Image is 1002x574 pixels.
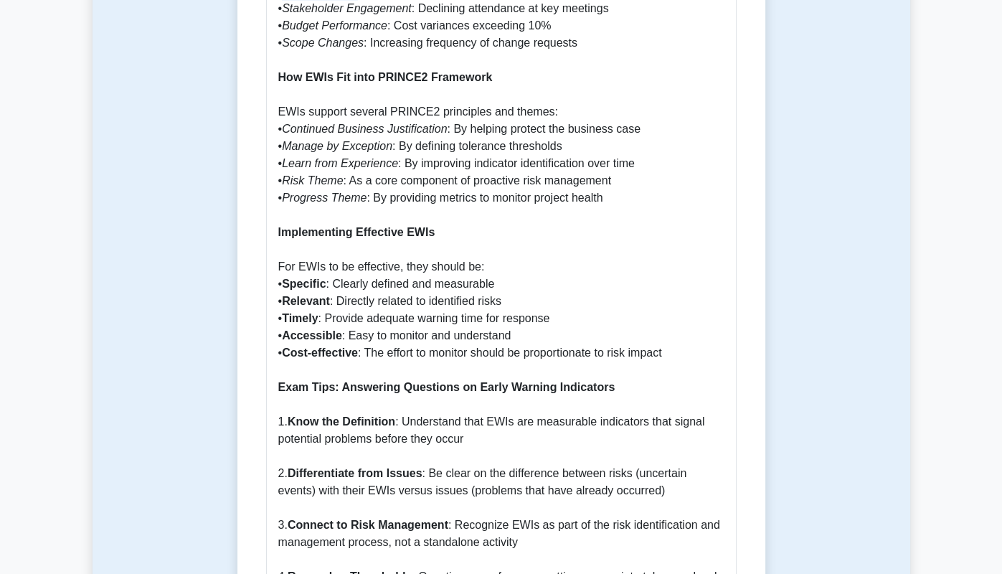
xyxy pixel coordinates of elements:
[278,71,493,83] b: How EWIs Fit into PRINCE2 Framework
[282,157,398,169] i: Learn from Experience
[288,415,395,428] b: Know the Definition
[288,467,422,479] b: Differentiate from Issues
[282,37,364,49] i: Scope Changes
[278,381,615,393] b: Exam Tips: Answering Questions on Early Warning Indicators
[282,312,318,324] b: Timely
[282,174,343,187] i: Risk Theme
[282,123,447,135] i: Continued Business Justification
[282,295,330,307] b: Relevant
[282,192,367,204] i: Progress Theme
[282,347,358,359] b: Cost-effective
[282,2,412,14] i: Stakeholder Engagement
[282,140,392,152] i: Manage by Exception
[282,278,326,290] b: Specific
[278,226,435,238] b: Implementing Effective EWIs
[288,519,448,531] b: Connect to Risk Management
[282,329,342,342] b: Accessible
[282,19,387,32] i: Budget Performance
